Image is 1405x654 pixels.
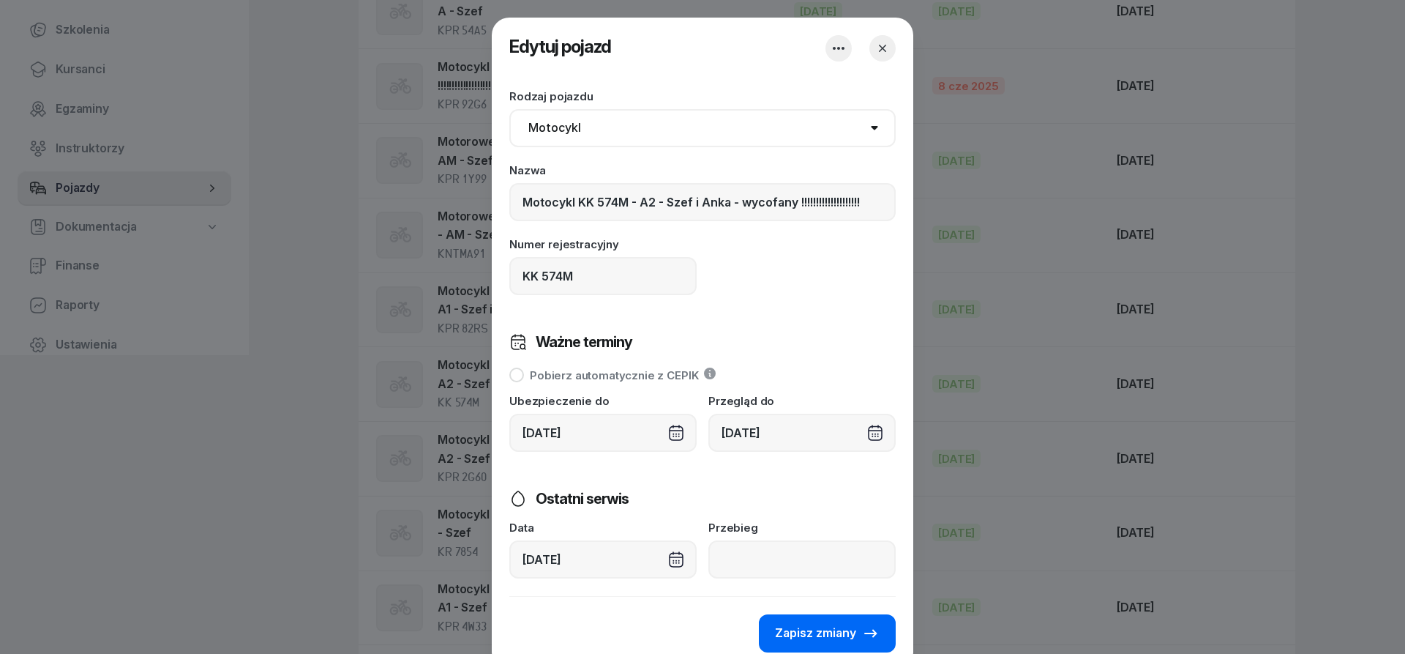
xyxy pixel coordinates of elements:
[536,487,629,510] h3: Ostatni serwis
[759,614,896,653] button: Zapisz zmiany
[775,624,856,643] span: Zapisz zmiany
[536,330,632,354] h3: Ważne terminy
[509,36,611,57] span: Edytuj pojazd
[530,370,698,381] div: Pobierz automatycznie z CEPIK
